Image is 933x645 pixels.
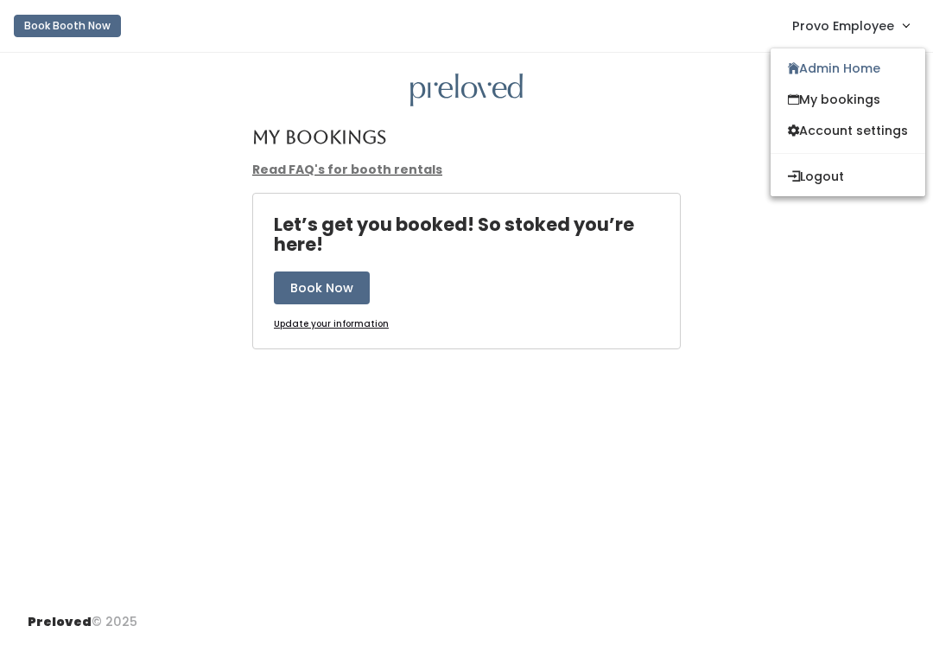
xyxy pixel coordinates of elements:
[28,599,137,631] div: © 2025
[771,161,925,192] button: Logout
[274,271,370,304] button: Book Now
[28,613,92,630] span: Preloved
[14,15,121,37] button: Book Booth Now
[14,7,121,45] a: Book Booth Now
[252,127,386,147] h4: My Bookings
[274,214,680,254] h4: Let’s get you booked! So stoked you’re here!
[410,73,523,107] img: preloved logo
[771,53,925,84] a: Admin Home
[274,317,389,330] u: Update your information
[252,161,442,178] a: Read FAQ's for booth rentals
[771,84,925,115] a: My bookings
[792,16,894,35] span: Provo Employee
[775,7,926,44] a: Provo Employee
[274,318,389,331] a: Update your information
[771,115,925,146] a: Account settings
